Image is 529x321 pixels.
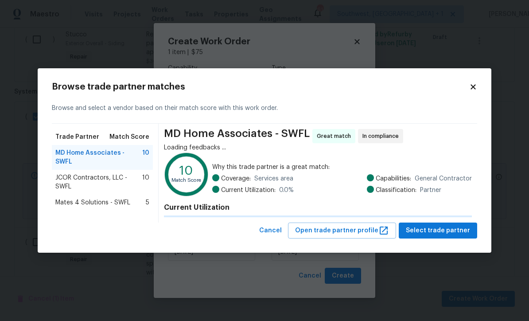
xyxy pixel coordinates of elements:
[164,203,472,212] h4: Current Utilization
[52,93,477,124] div: Browse and select a vendor based on their match score with this work order.
[55,133,99,141] span: Trade Partner
[295,225,389,236] span: Open trade partner profile
[317,132,354,141] span: Great match
[55,149,142,166] span: MD Home Associates - SWFL
[171,178,201,183] text: Match Score
[254,174,293,183] span: Services area
[406,225,470,236] span: Select trade partner
[164,129,310,143] span: MD Home Associates - SWFL
[376,174,411,183] span: Capabilities:
[109,133,149,141] span: Match Score
[146,198,149,207] span: 5
[399,223,477,239] button: Select trade partner
[142,149,149,166] span: 10
[376,186,416,195] span: Classification:
[55,198,130,207] span: Mates 4 Solutions - SWFL
[142,173,149,191] span: 10
[259,225,282,236] span: Cancel
[256,223,285,239] button: Cancel
[362,132,402,141] span: In compliance
[164,143,472,152] div: Loading feedbacks ...
[55,173,142,191] span: JCOR Contractors, LLC - SWFL
[179,164,193,176] text: 10
[288,223,396,239] button: Open trade partner profile
[420,186,441,195] span: Partner
[52,82,469,91] h2: Browse trade partner matches
[415,174,472,183] span: General Contractor
[212,163,472,172] span: Why this trade partner is a great match:
[221,174,251,183] span: Coverage:
[221,186,276,195] span: Current Utilization:
[279,186,294,195] span: 0.0 %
